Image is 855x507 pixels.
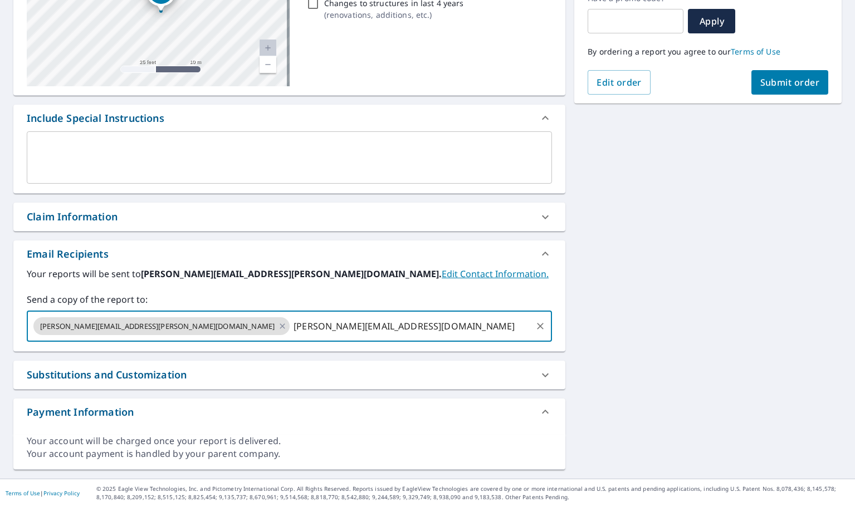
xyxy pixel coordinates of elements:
a: Terms of Use [6,489,40,497]
button: Edit order [588,70,651,95]
span: Edit order [597,76,642,88]
a: Current Level 20, Zoom In Disabled [260,40,276,56]
a: Terms of Use [731,46,780,57]
div: Payment Information [13,398,565,425]
a: EditContactInfo [442,268,549,280]
div: Email Recipients [27,247,109,262]
span: Submit order [760,76,820,88]
div: Substitutions and Customization [27,367,187,382]
div: Email Recipients [13,240,565,267]
button: Apply [688,9,735,33]
span: [PERSON_NAME][EMAIL_ADDRESS][PERSON_NAME][DOMAIN_NAME] [33,321,281,332]
p: By ordering a report you agree to our [588,47,828,57]
div: Substitutions and Customization [13,361,565,389]
button: Submit order [751,70,829,95]
span: Apply [697,15,726,27]
p: | [6,490,80,496]
label: Your reports will be sent to [27,267,552,280]
label: Send a copy of the report to: [27,293,552,306]
div: Claim Information [13,203,565,231]
div: Include Special Instructions [13,105,565,131]
div: [PERSON_NAME][EMAIL_ADDRESS][PERSON_NAME][DOMAIN_NAME] [33,317,290,335]
button: Clear [532,318,548,334]
div: Include Special Instructions [27,111,164,126]
div: Your account will be charged once your report is delivered. [27,435,552,447]
a: Privacy Policy [43,489,80,497]
p: © 2025 Eagle View Technologies, Inc. and Pictometry International Corp. All Rights Reserved. Repo... [96,485,849,501]
div: Your account payment is handled by your parent company. [27,447,552,460]
b: [PERSON_NAME][EMAIL_ADDRESS][PERSON_NAME][DOMAIN_NAME]. [141,268,442,280]
a: Current Level 20, Zoom Out [260,56,276,73]
p: ( renovations, additions, etc. ) [324,9,464,21]
div: Claim Information [27,209,118,224]
div: Payment Information [27,405,134,420]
